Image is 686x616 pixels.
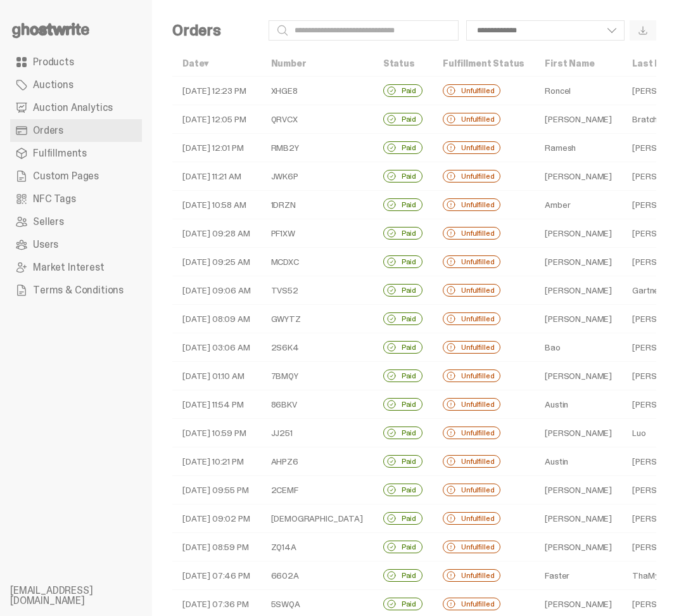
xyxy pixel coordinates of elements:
[443,198,500,211] div: Unfulfilled
[10,96,142,119] a: Auction Analytics
[261,561,373,590] td: 6602A
[443,84,500,97] div: Unfulfilled
[535,248,622,276] td: [PERSON_NAME]
[261,305,373,333] td: GWYTZ
[204,58,208,69] span: ▾
[33,194,76,204] span: NFC Tags
[10,165,142,188] a: Custom Pages
[383,541,422,553] div: Paid
[443,512,500,525] div: Unfulfilled
[33,171,99,181] span: Custom Pages
[33,125,63,136] span: Orders
[172,276,261,305] td: [DATE] 09:06 AM
[383,369,422,382] div: Paid
[172,23,221,38] h4: Orders
[443,227,500,240] div: Unfulfilled
[172,504,261,533] td: [DATE] 09:02 PM
[443,255,500,268] div: Unfulfilled
[172,390,261,419] td: [DATE] 11:54 PM
[443,113,500,125] div: Unfulfilled
[535,533,622,561] td: [PERSON_NAME]
[33,285,124,295] span: Terms & Conditions
[383,598,422,610] div: Paid
[10,210,142,233] a: Sellers
[10,74,142,96] a: Auctions
[535,390,622,419] td: Austin
[373,51,433,77] th: Status
[261,390,373,419] td: 86BKV
[443,541,500,553] div: Unfulfilled
[261,219,373,248] td: PF1XW
[10,142,142,165] a: Fulfillments
[535,276,622,305] td: [PERSON_NAME]
[33,148,87,158] span: Fulfillments
[535,105,622,134] td: [PERSON_NAME]
[383,398,422,411] div: Paid
[172,561,261,590] td: [DATE] 07:46 PM
[383,569,422,582] div: Paid
[172,305,261,333] td: [DATE] 08:09 AM
[383,84,422,97] div: Paid
[383,141,422,154] div: Paid
[172,219,261,248] td: [DATE] 09:28 AM
[443,369,500,382] div: Unfulfilled
[443,598,500,610] div: Unfulfilled
[535,476,622,504] td: [PERSON_NAME]
[535,219,622,248] td: [PERSON_NAME]
[383,113,422,125] div: Paid
[261,162,373,191] td: JWK6P
[383,341,422,354] div: Paid
[383,284,422,297] div: Paid
[443,569,500,582] div: Unfulfilled
[535,305,622,333] td: [PERSON_NAME]
[383,512,422,525] div: Paid
[535,77,622,105] td: Roncel
[261,362,373,390] td: 7BMQY
[10,586,162,606] li: [EMAIL_ADDRESS][DOMAIN_NAME]
[172,191,261,219] td: [DATE] 10:58 AM
[10,233,142,256] a: Users
[443,455,500,468] div: Unfulfilled
[535,504,622,533] td: [PERSON_NAME]
[383,427,422,439] div: Paid
[33,57,74,67] span: Products
[261,248,373,276] td: MCDXC
[10,279,142,302] a: Terms & Conditions
[172,248,261,276] td: [DATE] 09:25 AM
[535,162,622,191] td: [PERSON_NAME]
[10,188,142,210] a: NFC Tags
[261,51,373,77] th: Number
[443,284,500,297] div: Unfulfilled
[261,533,373,561] td: ZQ14A
[261,276,373,305] td: TVS52
[172,134,261,162] td: [DATE] 12:01 PM
[443,170,500,183] div: Unfulfilled
[535,191,622,219] td: Amber
[535,447,622,476] td: Austin
[261,191,373,219] td: 1DRZN
[172,105,261,134] td: [DATE] 12:05 PM
[261,504,373,533] td: [DEMOGRAPHIC_DATA]
[172,419,261,447] td: [DATE] 10:59 PM
[172,162,261,191] td: [DATE] 11:21 AM
[33,240,58,250] span: Users
[261,105,373,134] td: QRVCX
[535,333,622,362] td: Bao
[443,141,500,154] div: Unfulfilled
[383,455,422,468] div: Paid
[172,77,261,105] td: [DATE] 12:23 PM
[10,119,142,142] a: Orders
[383,170,422,183] div: Paid
[172,447,261,476] td: [DATE] 10:21 PM
[33,262,105,273] span: Market Interest
[443,341,500,354] div: Unfulfilled
[383,312,422,325] div: Paid
[383,227,422,240] div: Paid
[182,58,208,69] a: Date▾
[383,255,422,268] div: Paid
[443,312,500,325] div: Unfulfilled
[443,484,500,496] div: Unfulfilled
[433,51,535,77] th: Fulfillment Status
[172,533,261,561] td: [DATE] 08:59 PM
[172,476,261,504] td: [DATE] 09:55 PM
